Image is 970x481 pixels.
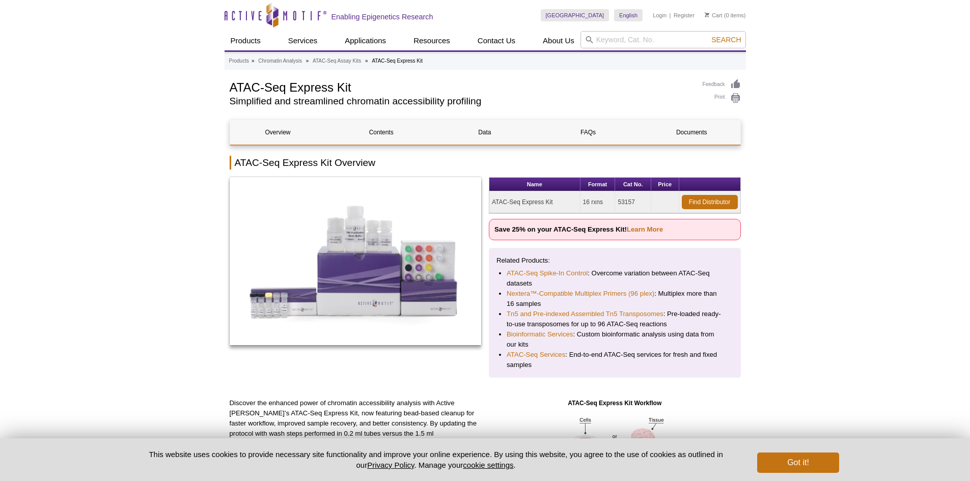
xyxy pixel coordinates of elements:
a: Overview [230,120,326,145]
a: Resources [407,31,456,50]
li: » [252,58,255,64]
a: Cart [705,12,723,19]
button: cookie settings [463,461,513,469]
a: Tn5 and Pre-indexed Assembled Tn5 Transposomes [507,309,663,319]
li: » [365,58,368,64]
a: Nextera™-Compatible Multiplex Primers (96 plex) [507,289,654,299]
li: ATAC-Seq Express Kit [372,58,423,64]
a: Data [437,120,533,145]
a: ATAC-Seq Services [507,350,565,360]
li: : End-to-end ATAC-Seq services for fresh and fixed samples [507,350,723,370]
th: Format [580,178,616,191]
strong: Save 25% on your ATAC-Seq Express Kit! [494,225,663,233]
h2: Enabling Epigenetics Research [331,12,433,21]
img: ATAC-Seq Express Kit [230,177,482,345]
a: Documents [644,120,739,145]
h2: Simplified and streamlined chromatin accessibility profiling [230,97,692,106]
li: | [670,9,671,21]
li: : Pre-loaded ready-to-use transposomes for up to 96 ATAC-Seq reactions [507,309,723,329]
li: » [306,58,309,64]
a: Contact Us [472,31,521,50]
th: Name [489,178,580,191]
th: Cat No. [615,178,651,191]
span: Search [711,36,741,44]
p: This website uses cookies to provide necessary site functionality and improve your online experie... [131,449,741,470]
li: (0 items) [705,9,746,21]
a: Products [225,31,267,50]
li: : Overcome variation between ATAC-Seq datasets [507,268,723,289]
img: Your Cart [705,12,709,17]
li: : Multiplex more than 16 samples [507,289,723,309]
a: Applications [339,31,392,50]
a: Feedback [703,79,741,90]
a: Print [703,93,741,104]
a: ATAC-Seq Assay Kits [313,56,361,66]
strong: ATAC-Seq Express Kit Workflow [568,400,661,407]
h1: ATAC-Seq Express Kit [230,79,692,94]
a: Contents [334,120,429,145]
a: Register [674,12,695,19]
a: Privacy Policy [367,461,414,469]
a: About Us [537,31,580,50]
a: Bioinformatic Services [507,329,573,339]
a: Login [653,12,667,19]
input: Keyword, Cat. No. [580,31,746,48]
a: [GEOGRAPHIC_DATA] [541,9,609,21]
a: English [614,9,643,21]
button: Search [708,35,744,44]
button: Got it! [757,452,839,473]
a: FAQs [540,120,636,145]
p: Related Products: [496,256,733,266]
h2: ATAC-Seq Express Kit Overview [230,156,741,169]
td: 16 rxns [580,191,616,213]
a: Chromatin Analysis [258,56,302,66]
td: ATAC-Seq Express Kit [489,191,580,213]
a: Products [229,56,249,66]
th: Price [651,178,679,191]
a: Learn More [627,225,663,233]
a: ATAC-Seq Spike-In Control [507,268,588,278]
a: Services [282,31,324,50]
li: : Custom bioinformatic analysis using data from our kits [507,329,723,350]
td: 53157 [615,191,651,213]
a: Find Distributor [682,195,738,209]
